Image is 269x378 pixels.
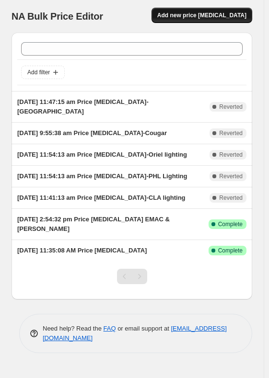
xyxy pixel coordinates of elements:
[12,11,103,22] span: NA Bulk Price Editor
[219,194,243,202] span: Reverted
[17,247,147,254] span: [DATE] 11:35:08 AM Price [MEDICAL_DATA]
[117,269,147,284] nav: Pagination
[17,151,187,158] span: [DATE] 11:54:13 am Price [MEDICAL_DATA]-Oriel lighting
[17,98,149,115] span: [DATE] 11:47:15 am Price [MEDICAL_DATA]-[GEOGRAPHIC_DATA]
[219,172,243,180] span: Reverted
[104,325,116,332] a: FAQ
[43,325,104,332] span: Need help? Read the
[17,172,187,180] span: [DATE] 11:54:13 am Price [MEDICAL_DATA]-PHL Lighting
[218,220,243,228] span: Complete
[219,151,243,159] span: Reverted
[157,11,246,19] span: Add new price [MEDICAL_DATA]
[219,129,243,137] span: Reverted
[152,8,252,23] button: Add new price [MEDICAL_DATA]
[116,325,171,332] span: or email support at
[21,66,65,79] button: Add filter
[27,69,50,76] span: Add filter
[218,247,243,254] span: Complete
[219,103,243,111] span: Reverted
[17,129,167,137] span: [DATE] 9:55:38 am Price [MEDICAL_DATA]-Cougar
[17,194,186,201] span: [DATE] 11:41:13 am Price [MEDICAL_DATA]-CLA lighting
[17,216,170,232] span: [DATE] 2:54:32 pm Price [MEDICAL_DATA] EMAC & [PERSON_NAME]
